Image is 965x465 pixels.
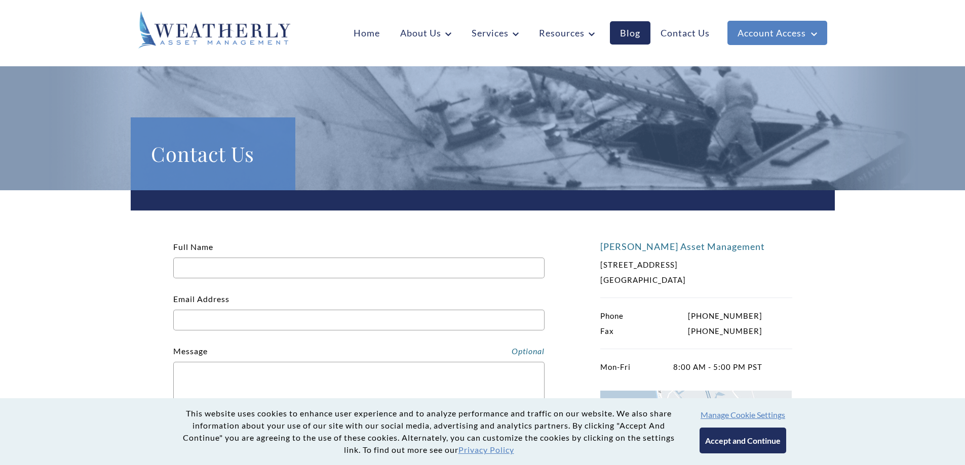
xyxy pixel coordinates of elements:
[529,21,605,45] a: Resources
[461,21,529,45] a: Services
[650,21,720,45] a: Contact Us
[179,407,679,456] p: This website uses cookies to enhance user experience and to analyze performance and traffic on ou...
[701,410,785,419] button: Manage Cookie Settings
[151,138,275,170] h1: Contact Us
[600,308,762,323] p: [PHONE_NUMBER]
[173,242,545,273] label: Full Name
[600,323,762,339] p: [PHONE_NUMBER]
[343,21,390,45] a: Home
[600,257,762,287] p: [STREET_ADDRESS] [GEOGRAPHIC_DATA]
[610,21,650,45] a: Blog
[458,445,514,454] a: Privacy Policy
[138,11,290,49] img: Weatherly
[727,21,827,45] a: Account Access
[600,241,792,252] h4: [PERSON_NAME] Asset Management
[600,359,762,374] p: 8:00 AM - 5:00 PM PST
[173,294,545,325] label: Email Address
[700,428,786,453] button: Accept and Continue
[390,21,461,45] a: About Us
[173,258,545,278] input: Full Name
[173,310,545,330] input: Email Address
[173,346,208,356] label: Message
[600,308,624,323] span: Phone
[600,323,614,339] span: Fax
